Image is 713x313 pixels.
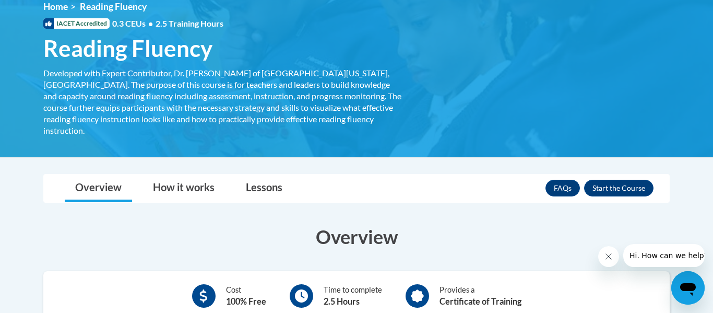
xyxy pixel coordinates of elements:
span: • [148,18,153,28]
b: Certificate of Training [439,296,521,306]
span: Hi. How can we help? [6,7,85,16]
iframe: Button to launch messaging window [671,271,705,305]
div: Provides a [439,284,521,308]
a: Home [43,1,68,12]
div: Cost [226,284,266,308]
button: Enroll [584,180,653,196]
a: How it works [142,175,225,202]
iframe: Message from company [623,244,705,267]
span: 0.3 CEUs [112,18,223,29]
div: Developed with Expert Contributor, Dr. [PERSON_NAME] of [GEOGRAPHIC_DATA][US_STATE], [GEOGRAPHIC_... [43,67,403,136]
h3: Overview [43,224,670,250]
b: 2.5 Hours [324,296,360,306]
b: 100% Free [226,296,266,306]
a: FAQs [545,180,580,196]
div: Time to complete [324,284,382,308]
iframe: Close message [598,246,619,267]
a: Lessons [235,175,293,202]
span: 2.5 Training Hours [156,18,223,28]
span: IACET Accredited [43,18,110,29]
a: Overview [65,175,132,202]
span: Reading Fluency [80,1,147,12]
span: Reading Fluency [43,34,212,62]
